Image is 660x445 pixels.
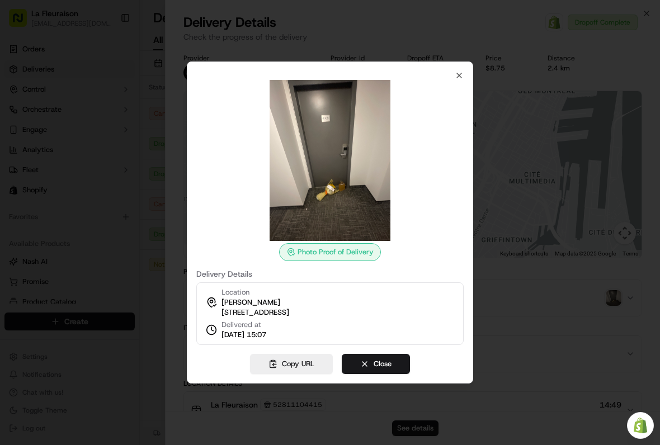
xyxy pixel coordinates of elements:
[221,307,289,318] span: [STREET_ADDRESS]
[196,270,464,278] label: Delivery Details
[11,45,204,63] p: Welcome 👋
[221,297,280,307] span: [PERSON_NAME]
[79,138,135,146] a: Powered byPylon
[50,107,183,118] div: Start new chat
[11,11,34,34] img: Nash
[342,354,410,374] button: Close
[221,287,249,297] span: Location
[111,138,135,146] span: Pylon
[50,118,154,127] div: We're available if you need us!
[23,107,44,127] img: 9188753566659_6852d8bf1fb38e338040_72.png
[29,72,201,84] input: Got a question? Start typing here...
[11,107,31,127] img: 1736555255976-a54dd68f-1ca7-489b-9aae-adbdc363a1c4
[221,320,266,330] span: Delivered at
[190,110,204,124] button: Start new chat
[221,330,266,340] span: [DATE] 15:07
[249,80,411,241] img: photo_proof_of_delivery image
[279,243,381,261] div: Photo Proof of Delivery
[250,354,333,374] button: Copy URL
